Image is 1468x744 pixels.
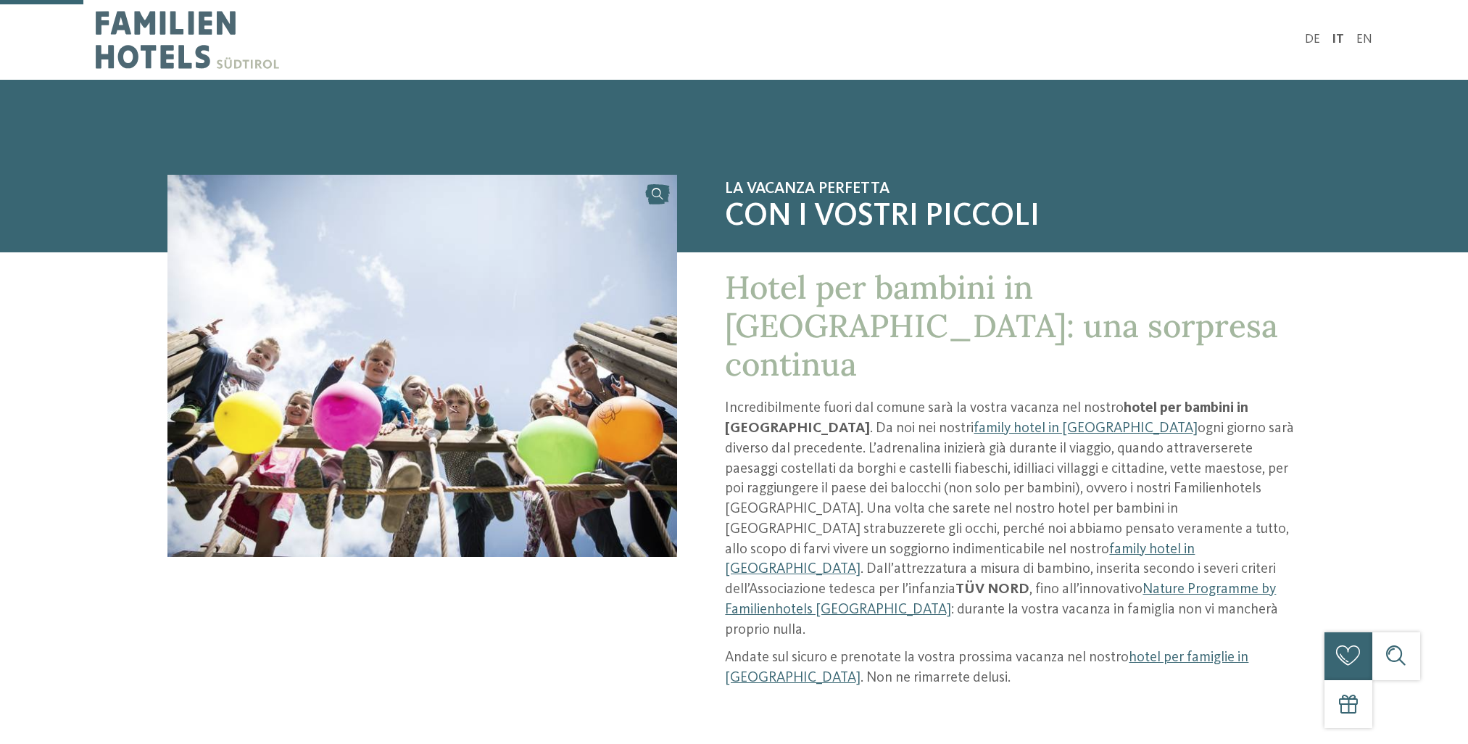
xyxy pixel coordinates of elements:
p: Andate sul sicuro e prenotate la vostra prossima vacanza nel nostro . Non ne rimarrete delusi. [725,648,1301,688]
p: Incredibilmente fuori dal comune sarà la vostra vacanza nel nostro . Da noi nei nostri ogni giorn... [725,399,1301,640]
a: Nature Programme by Familienhotels [GEOGRAPHIC_DATA] [725,582,1276,617]
a: DE [1305,33,1320,46]
span: La vacanza perfetta [725,179,1301,198]
span: con i vostri piccoli [725,198,1301,236]
a: IT [1332,33,1344,46]
a: family hotel in [GEOGRAPHIC_DATA] [974,421,1198,436]
a: EN [1356,33,1372,46]
span: Hotel per bambini in [GEOGRAPHIC_DATA]: una sorpresa continua [725,267,1278,384]
img: Hotel per bambini in Trentino: giochi e avventure a volontà [167,175,677,557]
a: hotel per famiglie in [GEOGRAPHIC_DATA] [725,650,1248,685]
strong: TÜV NORD [955,582,1029,597]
